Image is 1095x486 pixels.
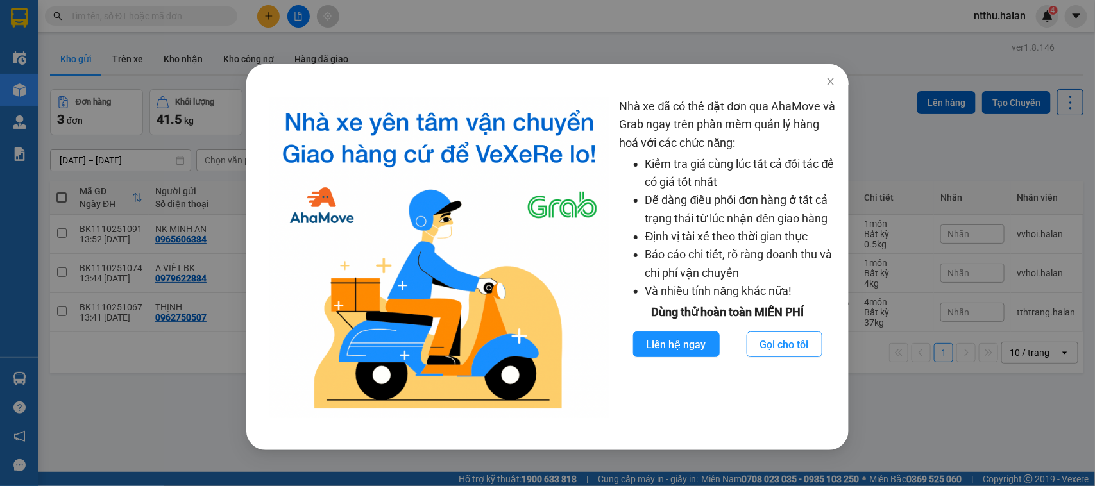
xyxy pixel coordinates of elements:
[647,337,706,353] span: Liên hệ ngay
[645,246,836,282] li: Báo cáo chi tiết, rõ ràng doanh thu và chi phí vận chuyển
[760,337,809,353] span: Gọi cho tôi
[645,155,836,192] li: Kiểm tra giá cùng lúc tất cả đối tác để có giá tốt nhất
[645,282,836,300] li: Và nhiều tính năng khác nữa!
[620,97,836,418] div: Nhà xe đã có thể đặt đơn qua AhaMove và Grab ngay trên phần mềm quản lý hàng hoá với các chức năng:
[645,228,836,246] li: Định vị tài xế theo thời gian thực
[645,191,836,228] li: Dễ dàng điều phối đơn hàng ở tất cả trạng thái từ lúc nhận đến giao hàng
[826,76,836,87] span: close
[813,64,849,100] button: Close
[633,331,720,357] button: Liên hệ ngay
[747,331,822,357] button: Gọi cho tôi
[620,303,836,321] div: Dùng thử hoàn toàn MIỄN PHÍ
[269,97,609,418] img: logo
